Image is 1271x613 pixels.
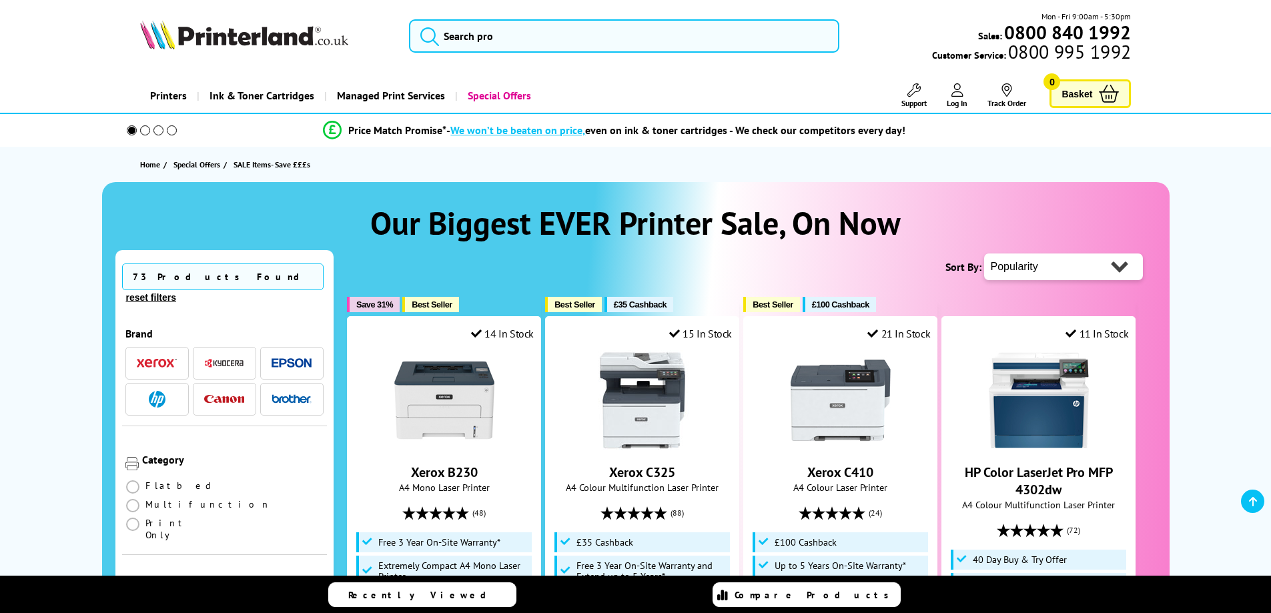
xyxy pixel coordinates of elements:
a: HP Color LaserJet Pro MFP 4302dw [965,464,1113,498]
a: Printers [140,79,197,113]
span: £35 Cashback [576,537,633,548]
a: Xerox B230 [411,464,478,481]
img: Kyocera [204,358,244,368]
span: Support [901,98,927,108]
span: Print Only [145,517,225,541]
span: £35 Cashback [614,299,667,310]
span: Ink & Toner Cartridges [209,79,314,113]
div: 21 In Stock [867,327,930,340]
button: Save 31% [347,297,400,312]
span: 73 Products Found [122,263,324,290]
img: Printerland Logo [140,20,348,49]
span: (72) [1067,518,1080,543]
span: Free 3 Year On-Site Warranty* [378,537,500,548]
span: A4 Mono Laser Printer [354,481,534,494]
a: Xerox C325 [609,464,675,481]
button: Epson [268,354,316,372]
button: Best Seller [545,297,602,312]
b: 0800 840 1992 [1004,20,1131,45]
img: Epson [272,358,312,368]
button: Xerox [133,354,181,372]
img: Xerox C410 [791,350,891,450]
a: Basket 0 [1049,79,1131,108]
span: Sort By: [945,260,981,273]
span: Best Seller [554,299,595,310]
span: 0800 995 1992 [1006,45,1131,58]
span: (88) [671,500,684,526]
span: 0 [1043,73,1060,90]
div: 11 In Stock [1066,327,1128,340]
a: Log In [947,83,967,108]
span: Up to 5 Years On-Site Warranty* [775,560,906,571]
span: Best Seller [412,299,452,310]
span: Recently Viewed [348,589,500,601]
button: HP [133,390,181,408]
img: Canon [204,395,244,404]
img: Category [125,457,139,470]
span: A4 Colour Multifunction Laser Printer [552,481,732,494]
a: Xerox C325 [592,440,693,453]
span: Best Seller [753,299,793,310]
span: Price Match Promise* [348,123,446,137]
a: Xerox C410 [807,464,873,481]
a: Home [140,157,163,171]
span: £100 Cashback [812,299,869,310]
span: Compare Products [735,589,896,601]
button: £100 Cashback [803,297,876,312]
img: HP Color LaserJet Pro MFP 4302dw [989,350,1089,450]
button: Kyocera [200,354,248,372]
a: Xerox C410 [791,440,891,453]
span: (24) [869,500,882,526]
a: Track Order [987,83,1026,108]
input: Search pro [409,19,839,53]
span: Basket [1062,85,1092,103]
div: 15 In Stock [669,327,732,340]
li: modal_Promise [109,119,1121,142]
h1: Our Biggest EVER Printer Sale, On Now [115,202,1156,243]
span: Multifunction [145,498,271,510]
div: Brand [125,327,324,340]
a: Recently Viewed [328,582,516,607]
a: Special Offers [173,157,224,171]
a: Compare Products [713,582,901,607]
span: Free 3 Year On-Site Warranty and Extend up to 5 Years* [576,560,727,582]
span: SALE Items- Save £££s [234,159,310,169]
button: Best Seller [402,297,459,312]
button: Canon [200,390,248,408]
img: Xerox B230 [394,350,494,450]
span: Customer Service: [932,45,1131,61]
div: - even on ink & toner cartridges - We check our competitors every day! [446,123,905,137]
div: Category [142,453,324,466]
img: Xerox C325 [592,350,693,450]
button: Best Seller [743,297,800,312]
a: 0800 840 1992 [1002,26,1131,39]
span: Extremely Compact A4 Mono Laser Printer [378,560,529,582]
button: Brother [268,390,316,408]
span: A4 Colour Multifunction Laser Printer [949,498,1128,511]
span: Mon - Fri 9:00am - 5:30pm [1041,10,1131,23]
span: 40 Day Buy & Try Offer [973,554,1067,565]
span: Special Offers [173,157,220,171]
a: Managed Print Services [324,79,455,113]
a: HP Color LaserJet Pro MFP 4302dw [989,440,1089,453]
div: 14 In Stock [471,327,534,340]
span: A4 Colour Laser Printer [751,481,930,494]
a: Ink & Toner Cartridges [197,79,324,113]
span: Save 31% [356,299,393,310]
span: Log In [947,98,967,108]
span: £100 Cashback [775,537,837,548]
a: Special Offers [455,79,541,113]
span: (48) [472,500,486,526]
span: Sales: [978,29,1002,42]
button: reset filters [122,291,180,303]
button: £35 Cashback [604,297,673,312]
a: Support [901,83,927,108]
a: Xerox B230 [394,440,494,453]
span: Flatbed [145,480,216,492]
span: We won’t be beaten on price, [450,123,585,137]
img: Xerox [137,358,177,368]
img: Brother [272,394,312,404]
a: Printerland Logo [140,20,393,52]
img: HP [149,391,165,408]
